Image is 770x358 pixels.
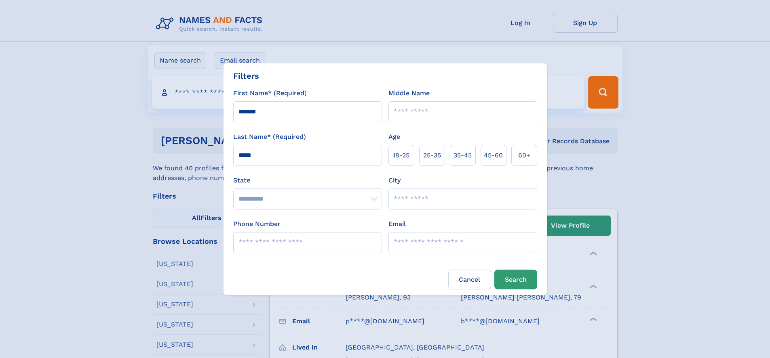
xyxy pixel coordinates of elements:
[388,88,430,98] label: Middle Name
[518,151,530,160] span: 60+
[233,70,259,82] div: Filters
[454,151,472,160] span: 35‑45
[423,151,441,160] span: 25‑35
[388,176,401,185] label: City
[388,219,406,229] label: Email
[494,270,537,289] button: Search
[233,219,281,229] label: Phone Number
[233,88,307,98] label: First Name* (Required)
[448,270,491,289] label: Cancel
[388,132,400,142] label: Age
[233,132,306,142] label: Last Name* (Required)
[233,176,382,185] label: State
[484,151,503,160] span: 45‑60
[393,151,409,160] span: 18‑25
